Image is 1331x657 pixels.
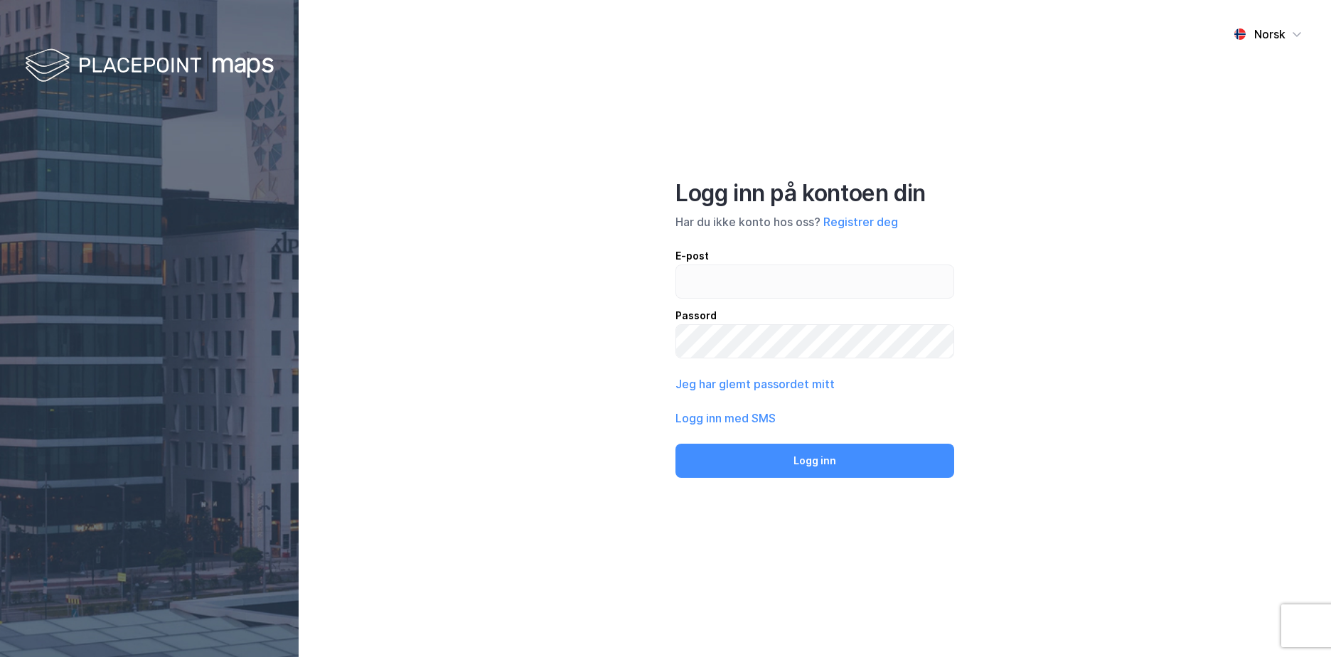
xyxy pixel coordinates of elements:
[675,410,776,427] button: Logg inn med SMS
[675,444,954,478] button: Logg inn
[25,46,274,87] img: logo-white.f07954bde2210d2a523dddb988cd2aa7.svg
[675,247,954,265] div: E-post
[823,213,898,230] button: Registrer deg
[675,179,954,208] div: Logg inn på kontoen din
[675,375,835,392] button: Jeg har glemt passordet mitt
[1260,589,1331,657] iframe: Chat Widget
[675,213,954,230] div: Har du ikke konto hos oss?
[675,307,954,324] div: Passord
[1254,26,1285,43] div: Norsk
